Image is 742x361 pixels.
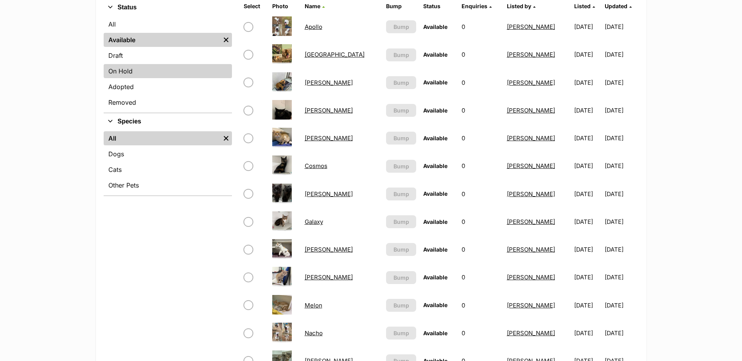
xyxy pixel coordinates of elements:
[605,208,638,235] td: [DATE]
[305,302,322,309] a: Melon
[104,80,232,94] a: Adopted
[305,107,353,114] a: [PERSON_NAME]
[220,33,232,47] a: Remove filter
[386,271,416,284] button: Bump
[507,79,555,86] a: [PERSON_NAME]
[305,162,327,170] a: Cosmos
[423,107,447,114] span: Available
[104,116,232,127] button: Species
[386,48,416,61] button: Bump
[423,190,447,197] span: Available
[104,130,232,195] div: Species
[393,329,409,337] span: Bump
[571,264,604,291] td: [DATE]
[386,76,416,89] button: Bump
[104,2,232,13] button: Status
[458,292,503,319] td: 0
[571,208,604,235] td: [DATE]
[393,23,409,31] span: Bump
[305,134,353,142] a: [PERSON_NAME]
[104,95,232,109] a: Removed
[305,79,353,86] a: [PERSON_NAME]
[104,33,220,47] a: Available
[605,152,638,179] td: [DATE]
[458,125,503,152] td: 0
[305,3,320,9] span: Name
[393,79,409,87] span: Bump
[393,218,409,226] span: Bump
[507,302,555,309] a: [PERSON_NAME]
[305,246,353,253] a: [PERSON_NAME]
[305,51,365,58] a: [GEOGRAPHIC_DATA]
[571,292,604,319] td: [DATE]
[393,245,409,254] span: Bump
[574,3,591,9] span: Listed
[571,180,604,207] td: [DATE]
[458,13,503,40] td: 0
[305,218,323,225] a: Galaxy
[507,107,555,114] a: [PERSON_NAME]
[386,243,416,256] button: Bump
[571,97,604,124] td: [DATE]
[458,97,503,124] td: 0
[605,3,627,9] span: Updated
[507,3,535,9] a: Listed by
[393,134,409,142] span: Bump
[507,3,531,9] span: Listed by
[104,131,220,145] a: All
[458,152,503,179] td: 0
[605,292,638,319] td: [DATE]
[104,178,232,192] a: Other Pets
[104,64,232,78] a: On Hold
[605,3,632,9] a: Updated
[423,163,447,169] span: Available
[507,218,555,225] a: [PERSON_NAME]
[423,135,447,141] span: Available
[571,320,604,347] td: [DATE]
[458,180,503,207] td: 0
[605,236,638,263] td: [DATE]
[605,97,638,124] td: [DATE]
[393,51,409,59] span: Bump
[605,69,638,96] td: [DATE]
[386,327,416,340] button: Bump
[507,162,555,170] a: [PERSON_NAME]
[458,264,503,291] td: 0
[507,190,555,198] a: [PERSON_NAME]
[571,236,604,263] td: [DATE]
[571,125,604,152] td: [DATE]
[605,125,638,152] td: [DATE]
[605,264,638,291] td: [DATE]
[462,3,492,9] a: Enquiries
[305,329,323,337] a: Nacho
[507,134,555,142] a: [PERSON_NAME]
[104,17,232,31] a: All
[507,273,555,281] a: [PERSON_NAME]
[393,162,409,170] span: Bump
[571,13,604,40] td: [DATE]
[458,208,503,235] td: 0
[507,23,555,30] a: [PERSON_NAME]
[605,41,638,68] td: [DATE]
[386,20,416,33] button: Bump
[458,320,503,347] td: 0
[305,23,322,30] a: Apollo
[393,273,409,282] span: Bump
[574,3,595,9] a: Listed
[393,106,409,114] span: Bump
[423,51,447,58] span: Available
[571,152,604,179] td: [DATE]
[507,246,555,253] a: [PERSON_NAME]
[423,218,447,225] span: Available
[423,246,447,253] span: Available
[393,190,409,198] span: Bump
[507,329,555,337] a: [PERSON_NAME]
[104,16,232,113] div: Status
[423,302,447,308] span: Available
[386,188,416,200] button: Bump
[305,190,353,198] a: [PERSON_NAME]
[571,41,604,68] td: [DATE]
[458,236,503,263] td: 0
[605,180,638,207] td: [DATE]
[507,51,555,58] a: [PERSON_NAME]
